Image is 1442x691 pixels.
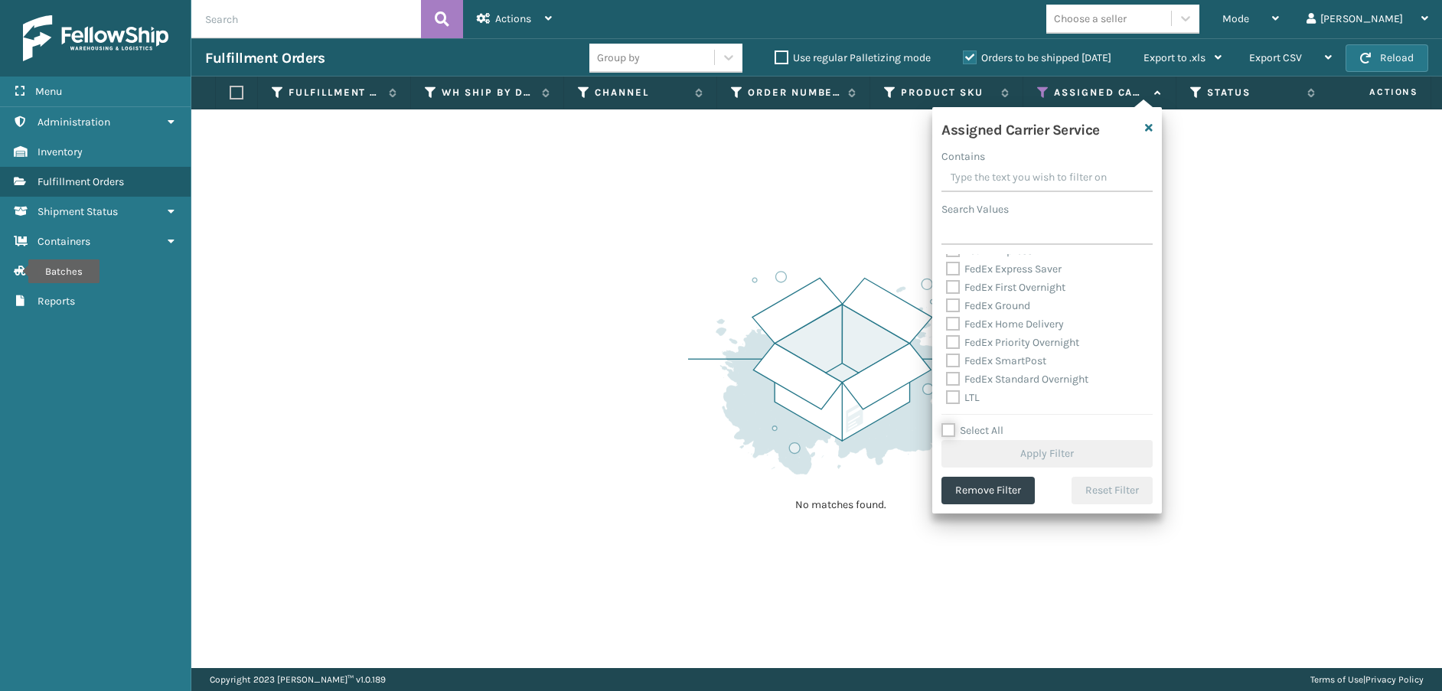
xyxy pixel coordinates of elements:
[1310,674,1363,685] a: Terms of Use
[38,116,110,129] span: Administration
[946,318,1064,331] label: FedEx Home Delivery
[941,148,985,165] label: Contains
[38,145,83,158] span: Inventory
[442,86,534,99] label: WH Ship By Date
[1207,86,1300,99] label: Status
[946,354,1046,367] label: FedEx SmartPost
[205,49,325,67] h3: Fulfillment Orders
[946,299,1030,312] label: FedEx Ground
[38,295,75,308] span: Reports
[1054,86,1147,99] label: Assigned Carrier Service
[946,262,1062,275] label: FedEx Express Saver
[941,424,1003,437] label: Select All
[1365,674,1424,685] a: Privacy Policy
[1054,11,1127,27] div: Choose a seller
[1249,51,1302,64] span: Export CSV
[1222,12,1249,25] span: Mode
[1346,44,1428,72] button: Reload
[495,12,531,25] span: Actions
[775,51,931,64] label: Use regular Palletizing mode
[941,440,1153,468] button: Apply Filter
[289,86,381,99] label: Fulfillment Order Id
[963,51,1111,64] label: Orders to be shipped [DATE]
[38,205,118,218] span: Shipment Status
[595,86,687,99] label: Channel
[35,85,62,98] span: Menu
[38,175,124,188] span: Fulfillment Orders
[941,116,1100,139] h4: Assigned Carrier Service
[1321,80,1427,105] span: Actions
[748,86,840,99] label: Order Number
[38,265,77,278] span: Batches
[23,15,168,61] img: logo
[941,477,1035,504] button: Remove Filter
[38,235,90,248] span: Containers
[597,50,640,66] div: Group by
[901,86,993,99] label: Product SKU
[1072,477,1153,504] button: Reset Filter
[941,165,1153,192] input: Type the text you wish to filter on
[1143,51,1205,64] span: Export to .xls
[946,281,1065,294] label: FedEx First Overnight
[941,201,1009,217] label: Search Values
[946,336,1079,349] label: FedEx Priority Overnight
[946,373,1088,386] label: FedEx Standard Overnight
[946,391,980,404] label: LTL
[1310,668,1424,691] div: |
[210,668,386,691] p: Copyright 2023 [PERSON_NAME]™ v 1.0.189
